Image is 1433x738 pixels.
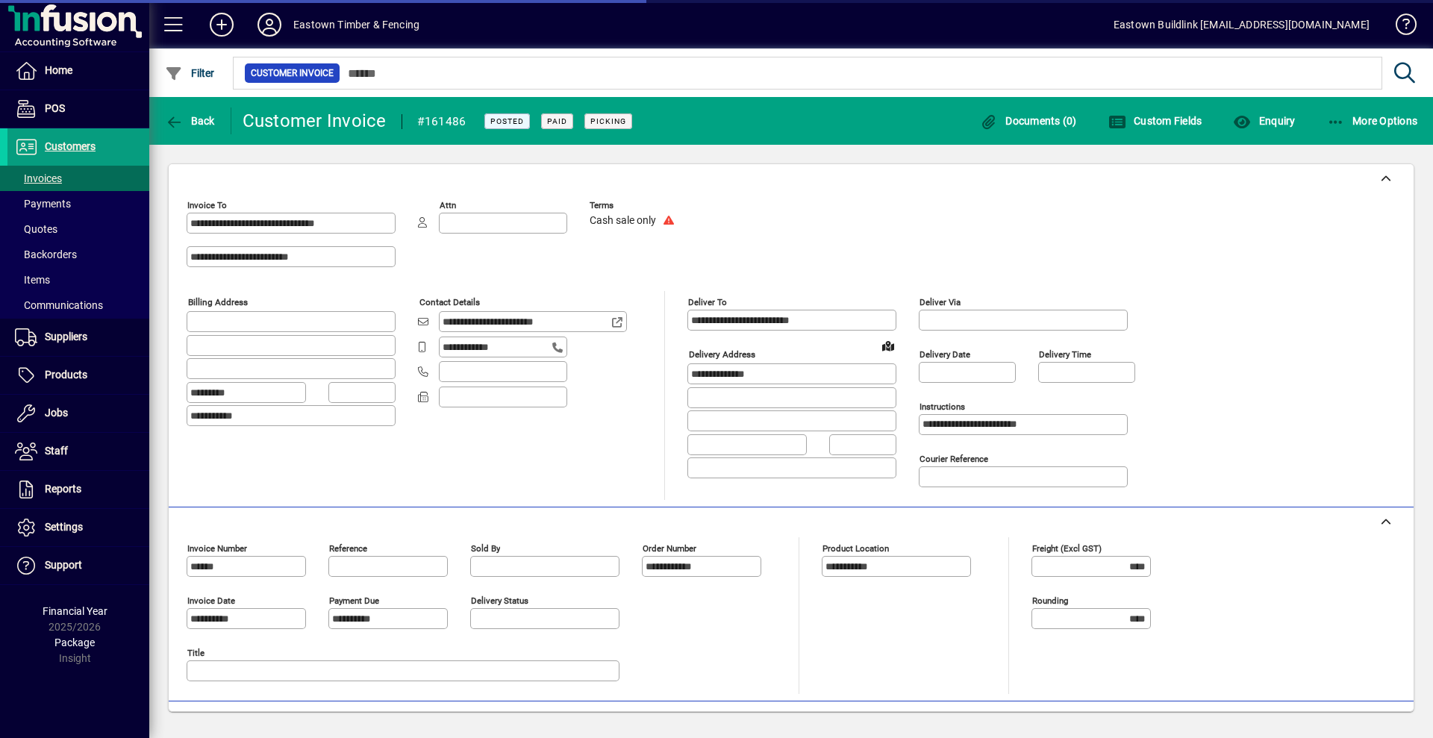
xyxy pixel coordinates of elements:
span: Staff [45,445,68,457]
span: Quotes [15,223,57,235]
a: Suppliers [7,319,149,356]
span: Posted [490,116,524,126]
a: Reports [7,471,149,508]
a: Products [7,357,149,394]
a: Knowledge Base [1384,3,1414,51]
a: POS [7,90,149,128]
a: Support [7,547,149,584]
div: Eastown Timber & Fencing [293,13,419,37]
mat-label: Invoice number [187,543,247,554]
mat-label: Title [187,648,205,658]
a: Payments [7,191,149,216]
button: Profile [246,11,293,38]
span: Payments [15,198,71,210]
span: Custom Fields [1108,115,1202,127]
mat-label: Order number [643,543,696,554]
mat-label: Product location [822,543,889,554]
mat-label: Reference [329,543,367,554]
mat-label: Delivery status [471,595,528,606]
span: Settings [45,521,83,533]
span: Financial Year [43,605,107,617]
span: Customers [45,140,96,152]
span: Enquiry [1233,115,1295,127]
mat-label: Rounding [1032,595,1068,606]
span: Reports [45,483,81,495]
span: Products [45,369,87,381]
mat-label: Attn [440,200,456,210]
span: Documents (0) [980,115,1077,127]
span: More Options [1327,115,1418,127]
a: View on map [876,334,900,357]
a: Quotes [7,216,149,242]
span: Jobs [45,407,68,419]
span: Cash sale only [590,215,656,227]
a: Items [7,267,149,293]
button: Custom Fields [1105,107,1206,134]
span: Filter [165,67,215,79]
span: POS [45,102,65,114]
span: Picking [590,116,626,126]
a: Jobs [7,395,149,432]
span: Suppliers [45,331,87,343]
div: #161486 [417,110,466,134]
mat-label: Freight (excl GST) [1032,543,1102,554]
mat-label: Delivery time [1039,349,1091,360]
mat-label: Invoice date [187,595,235,606]
a: Home [7,52,149,90]
span: Backorders [15,248,77,260]
span: Package [54,637,95,648]
mat-label: Deliver To [688,297,727,307]
mat-label: Instructions [920,401,965,412]
span: Customer Invoice [251,66,334,81]
div: Customer Invoice [243,109,387,133]
mat-label: Deliver via [920,297,961,307]
button: More Options [1323,107,1422,134]
span: Back [165,115,215,127]
span: Items [15,274,50,286]
a: Backorders [7,242,149,267]
a: Invoices [7,166,149,191]
mat-label: Payment due [329,595,379,606]
mat-label: Delivery date [920,349,970,360]
span: Support [45,559,82,571]
button: Enquiry [1229,107,1299,134]
span: Terms [590,201,679,210]
span: Invoices [15,172,62,184]
mat-label: Sold by [471,543,500,554]
span: Communications [15,299,103,311]
span: Paid [547,116,567,126]
mat-label: Invoice To [187,200,227,210]
a: Settings [7,509,149,546]
span: Home [45,64,72,76]
a: Staff [7,433,149,470]
mat-label: Courier Reference [920,454,988,464]
button: Add [198,11,246,38]
button: Documents (0) [976,107,1081,134]
a: Communications [7,293,149,318]
button: Back [161,107,219,134]
div: Eastown Buildlink [EMAIL_ADDRESS][DOMAIN_NAME] [1114,13,1370,37]
app-page-header-button: Back [149,107,231,134]
button: Filter [161,60,219,87]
